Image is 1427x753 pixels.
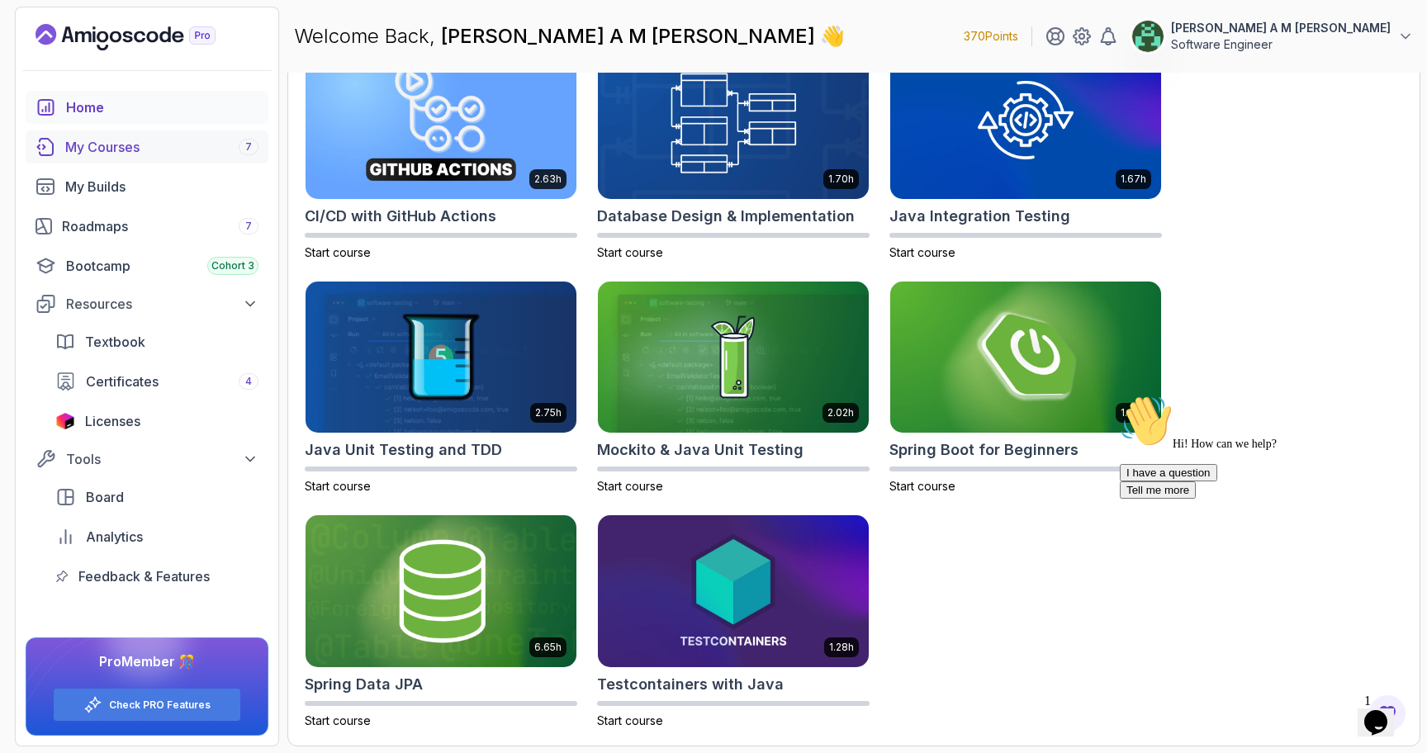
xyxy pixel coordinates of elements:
span: 7 [245,140,252,154]
h2: CI/CD with GitHub Actions [305,205,496,228]
a: Java Integration Testing card1.67hJava Integration TestingStart course [889,46,1162,261]
a: Spring Boot for Beginners card1.67hSpring Boot for BeginnersStart course [889,281,1162,495]
a: feedback [45,560,268,593]
div: My Courses [65,137,258,157]
p: 6.65h [534,641,562,654]
img: CI/CD with GitHub Actions card [306,47,576,199]
p: 1.67h [1121,173,1146,186]
a: Database Design & Implementation card1.70hDatabase Design & ImplementationStart course [597,46,870,261]
h2: Database Design & Implementation [597,205,855,228]
span: [PERSON_NAME] A M [PERSON_NAME] [441,24,820,48]
a: Spring Data JPA card6.65hSpring Data JPAStart course [305,514,577,729]
p: 2.75h [535,406,562,419]
a: textbook [45,325,268,358]
a: Check PRO Features [109,699,211,712]
a: board [45,481,268,514]
img: Testcontainers with Java card [598,515,869,667]
p: Welcome Back, [294,23,845,50]
div: Roadmaps [62,216,258,236]
span: Start course [597,245,663,259]
p: 2.63h [534,173,562,186]
p: 2.02h [827,406,854,419]
h2: Testcontainers with Java [597,673,784,696]
div: Resources [66,294,258,314]
span: Hi! How can we help? [7,50,164,62]
img: Java Unit Testing and TDD card [306,282,576,433]
a: home [26,91,268,124]
h2: Spring Boot for Beginners [889,438,1079,462]
a: certificates [45,365,268,398]
h2: Mockito & Java Unit Testing [597,438,804,462]
a: builds [26,170,268,203]
a: licenses [45,405,268,438]
img: Java Integration Testing card [890,47,1161,199]
div: Bootcamp [66,256,258,276]
span: Analytics [86,527,143,547]
h2: Spring Data JPA [305,673,423,696]
span: 👋 [820,23,845,50]
button: Check PRO Features [53,688,241,722]
span: Licenses [85,411,140,431]
button: Resources [26,289,268,319]
a: CI/CD with GitHub Actions card2.63hCI/CD with GitHub ActionsStart course [305,46,577,261]
img: Database Design & Implementation card [598,47,869,199]
button: Tell me more [7,93,83,111]
a: bootcamp [26,249,268,282]
div: 👋Hi! How can we help?I have a questionTell me more [7,7,304,111]
span: Start course [597,479,663,493]
span: Feedback & Features [78,566,210,586]
p: [PERSON_NAME] A M [PERSON_NAME] [1171,20,1391,36]
img: Spring Boot for Beginners card [890,282,1161,433]
img: jetbrains icon [55,413,75,429]
span: Start course [889,479,955,493]
a: roadmaps [26,210,268,243]
iframe: chat widget [1358,687,1410,736]
span: Start course [305,713,371,727]
p: 1.28h [829,641,854,654]
button: Tools [26,444,268,474]
iframe: chat widget [1113,388,1410,679]
span: Start course [305,245,371,259]
h2: Java Integration Testing [889,205,1070,228]
span: Start course [597,713,663,727]
span: Start course [305,479,371,493]
span: 7 [245,220,252,233]
a: Mockito & Java Unit Testing card2.02hMockito & Java Unit TestingStart course [597,281,870,495]
img: Spring Data JPA card [306,515,576,667]
div: Tools [66,449,258,469]
h2: Java Unit Testing and TDD [305,438,502,462]
span: Board [86,487,124,507]
button: user profile image[PERSON_NAME] A M [PERSON_NAME]Software Engineer [1131,20,1414,53]
p: Software Engineer [1171,36,1391,53]
a: Java Unit Testing and TDD card2.75hJava Unit Testing and TDDStart course [305,281,577,495]
span: Certificates [86,372,159,391]
img: user profile image [1132,21,1164,52]
a: analytics [45,520,268,553]
span: Start course [889,245,955,259]
div: My Builds [65,177,258,197]
button: I have a question [7,76,104,93]
span: 4 [245,375,252,388]
a: courses [26,130,268,163]
img: Mockito & Java Unit Testing card [598,282,869,433]
a: Landing page [36,24,254,50]
span: Textbook [85,332,145,352]
img: :wave: [7,7,59,59]
p: 370 Points [964,28,1018,45]
p: 1.70h [828,173,854,186]
a: Testcontainers with Java card1.28hTestcontainers with JavaStart course [597,514,870,729]
div: Home [66,97,258,117]
span: Cohort 3 [211,259,254,272]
